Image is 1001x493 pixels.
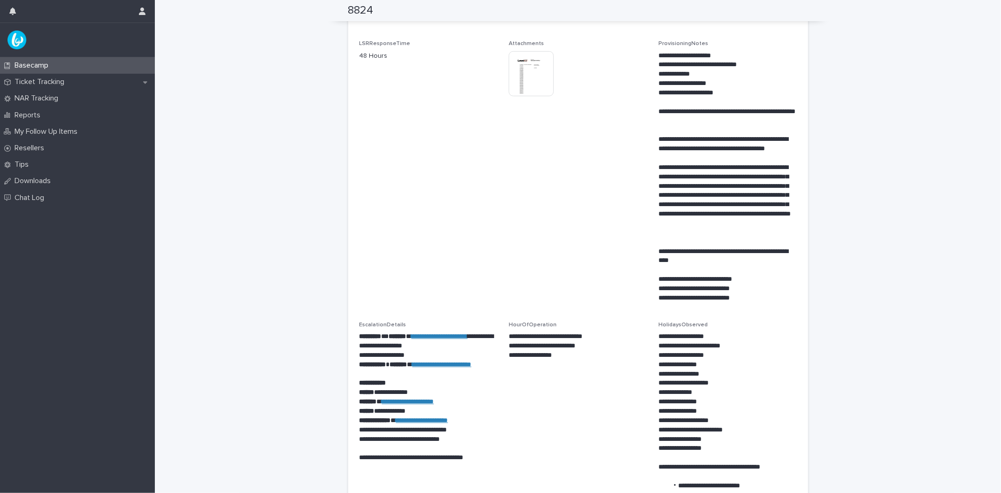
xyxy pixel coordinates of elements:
[11,77,72,86] p: Ticket Tracking
[509,322,557,328] span: HourOfOperation
[11,160,36,169] p: Tips
[11,127,85,136] p: My Follow Up Items
[11,61,56,70] p: Basecamp
[11,177,58,185] p: Downloads
[658,322,708,328] span: HolidaysObserved
[11,94,66,103] p: NAR Tracking
[359,322,406,328] span: EscalationDetails
[658,41,708,46] span: ProvisioningNotes
[359,51,498,61] p: 48 Hours
[8,31,26,49] img: UPKZpZA3RCu7zcH4nw8l
[11,193,52,202] p: Chat Log
[348,4,374,17] h2: 8824
[509,41,544,46] span: Attachments
[359,41,411,46] span: LSRResponseTime
[11,144,52,153] p: Resellers
[11,111,48,120] p: Reports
